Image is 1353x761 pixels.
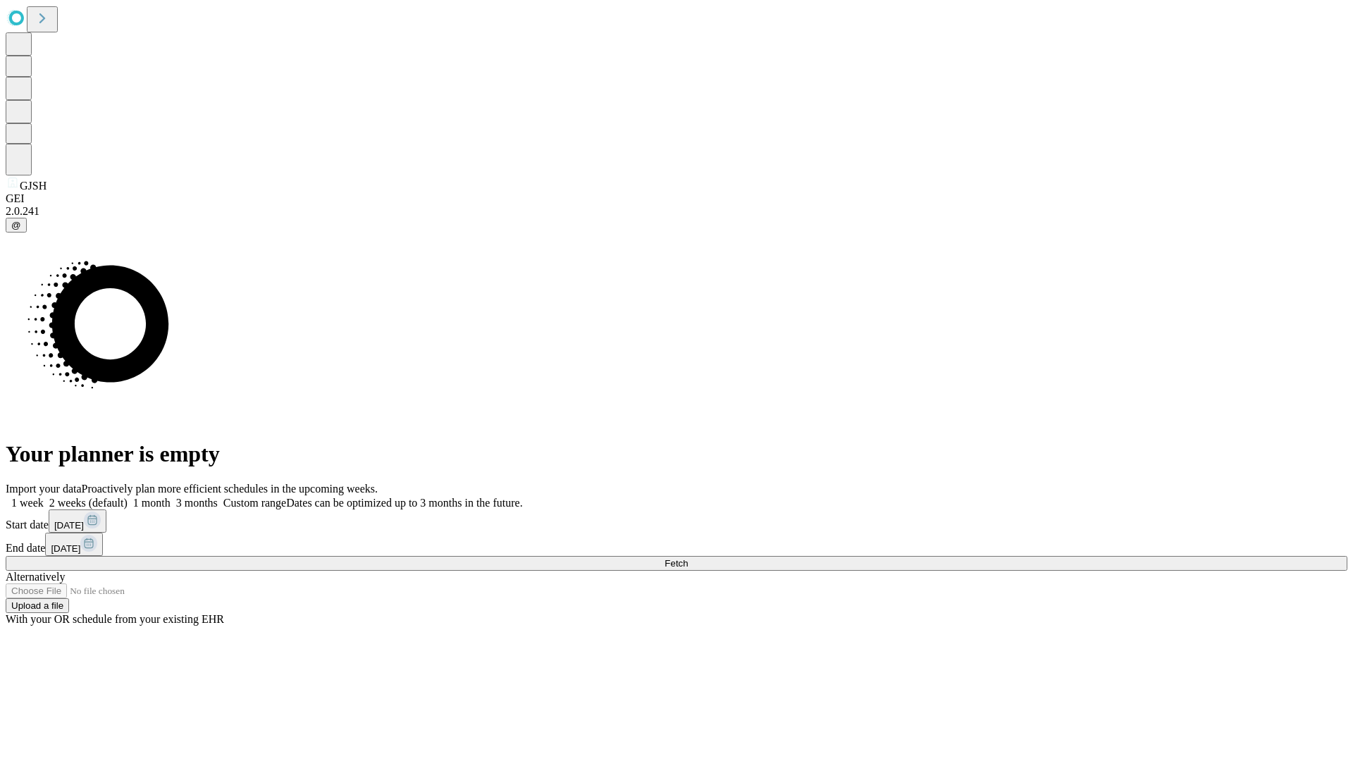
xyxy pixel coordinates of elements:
h1: Your planner is empty [6,441,1347,467]
div: End date [6,533,1347,556]
span: Proactively plan more efficient schedules in the upcoming weeks. [82,483,378,495]
span: With your OR schedule from your existing EHR [6,613,224,625]
span: [DATE] [51,543,80,554]
span: Dates can be optimized up to 3 months in the future. [286,497,522,509]
span: Alternatively [6,571,65,583]
span: GJSH [20,180,47,192]
span: Custom range [223,497,286,509]
span: [DATE] [54,520,84,531]
span: @ [11,220,21,230]
span: Fetch [665,558,688,569]
button: Fetch [6,556,1347,571]
span: 3 months [176,497,218,509]
span: 2 weeks (default) [49,497,128,509]
span: 1 month [133,497,171,509]
span: Import your data [6,483,82,495]
button: @ [6,218,27,233]
div: 2.0.241 [6,205,1347,218]
button: [DATE] [45,533,103,556]
div: GEI [6,192,1347,205]
button: Upload a file [6,598,69,613]
button: [DATE] [49,509,106,533]
span: 1 week [11,497,44,509]
div: Start date [6,509,1347,533]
